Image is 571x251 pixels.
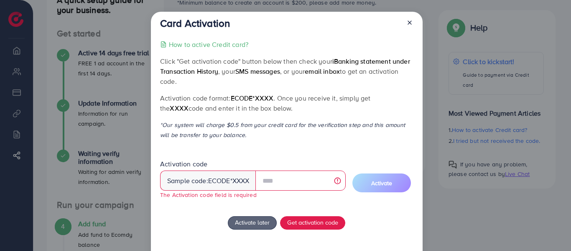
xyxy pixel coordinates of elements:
iframe: Chat [535,213,565,245]
span: email inbox [305,67,340,76]
span: ecode [208,176,230,186]
p: Click "Get activation code" button below then check your , your , or your to get an activation code. [160,56,413,86]
p: *Our system will charge $0.5 from your credit card for the verification step and this amount will... [160,120,413,140]
button: Get activation code [280,216,345,230]
span: XXXX [170,104,189,113]
span: Get activation code [287,218,338,227]
button: Activate later [228,216,277,230]
p: How to active Credit card? [169,39,248,49]
span: ecode*XXXX [231,93,274,103]
span: iBanking statement under Transaction History [160,57,410,76]
span: Activate later [235,218,270,227]
small: The Activation code field is required [160,191,257,199]
span: SMS messages [235,67,280,76]
button: Activate [352,173,411,192]
p: Activation code format: . Once you receive it, simply get the code and enter it in the box below. [160,93,413,113]
span: Activate [371,179,392,187]
label: Activation code [160,159,207,169]
div: Sample code: *XXXX [160,171,256,191]
h3: Card Activation [160,17,230,29]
